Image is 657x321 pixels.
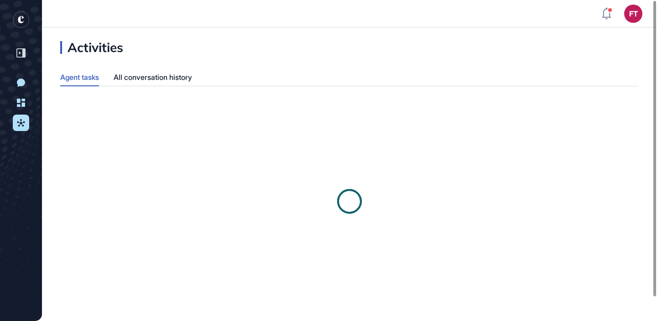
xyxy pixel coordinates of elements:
div: Activities [60,41,123,54]
div: Agent tasks [60,68,99,85]
div: entrapeer-logo [13,11,29,28]
div: All conversation history [114,68,192,86]
button: FT [624,5,642,23]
